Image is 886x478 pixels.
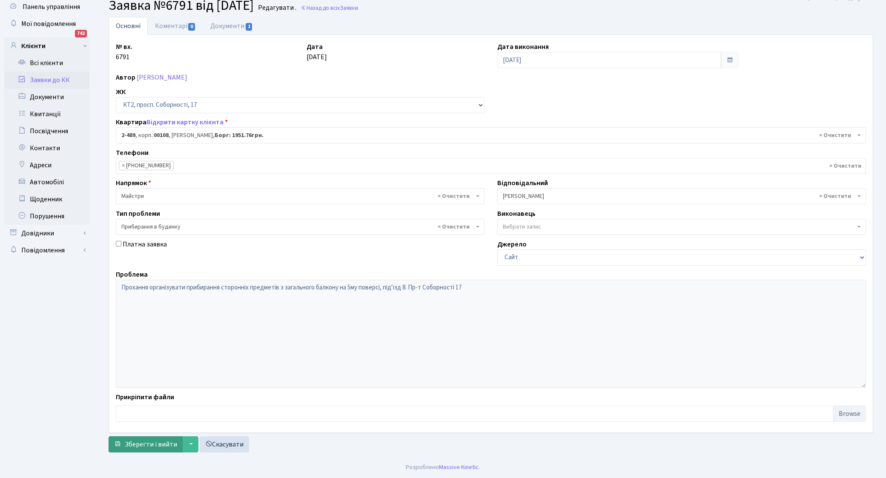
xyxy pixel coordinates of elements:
a: Довідники [4,225,89,242]
label: ЖК [116,87,126,97]
span: Мої повідомлення [21,19,76,29]
a: Щоденник [4,191,89,208]
label: Тип проблеми [116,209,160,219]
a: Скасувати [200,436,249,452]
label: Автор [116,72,135,83]
div: 742 [75,30,87,37]
label: Прикріпити файли [116,392,174,402]
span: Прибирання в будинку [116,219,485,235]
b: 00108 [154,131,169,140]
a: Порушення [4,208,89,225]
span: Навроцька Ю.В. [497,188,866,204]
span: Видалити всі елементи [829,162,861,170]
a: Повідомлення [4,242,89,259]
span: Прибирання в будинку [121,223,474,231]
span: Видалити всі елементи [819,131,851,140]
span: <b>2-489</b>, корп.: <b>00108</b>, Гура Денис Миколайович, <b>Борг: 1951.76грн.</b> [116,127,866,143]
label: Відповідальний [497,178,548,188]
span: <b>2-489</b>, корп.: <b>00108</b>, Гура Денис Миколайович, <b>Борг: 1951.76грн.</b> [121,131,855,140]
a: Клієнти [4,37,89,54]
a: Автомобілі [4,174,89,191]
a: Документи [4,89,89,106]
b: 2-489 [121,131,135,140]
span: Заявки [340,4,358,12]
a: Massive Kinetic [439,463,479,472]
div: 6791 [109,42,300,68]
span: 0 [188,23,195,31]
a: Заявки до КК [4,72,89,89]
a: Документи [203,17,260,35]
label: Дата [307,42,323,52]
li: (068) 907-08-08 [119,161,174,170]
a: Посвідчення [4,123,89,140]
a: Основні [109,17,148,35]
span: 1 [246,23,252,31]
label: Проблема [116,269,148,280]
a: Мої повідомлення742 [4,15,89,32]
label: Квартира [116,117,228,127]
span: Видалити всі елементи [438,192,470,200]
a: Квитанції [4,106,89,123]
span: Видалити всі елементи [438,223,470,231]
a: Відкрити картку клієнта [146,117,224,127]
a: Всі клієнти [4,54,89,72]
a: Адреси [4,157,89,174]
span: Майстри [116,188,485,204]
span: Вибрати запис [503,223,541,231]
span: Панель управління [23,2,80,11]
label: Виконавець [497,209,536,219]
div: Розроблено . [406,463,480,472]
label: № вх. [116,42,132,52]
label: Дата виконання [497,42,549,52]
div: [DATE] [300,42,491,68]
a: Коментарі [148,17,203,35]
label: Платна заявка [123,239,167,249]
label: Джерело [497,239,527,249]
a: [PERSON_NAME] [137,73,187,82]
label: Напрямок [116,178,151,188]
textarea: Прохання організувати прибирання сторонніх предметів з загального балкону на 5му поверсі, під'їзд... [116,280,866,388]
a: Контакти [4,140,89,157]
span: Видалити всі елементи [819,192,851,200]
span: Майстри [121,192,474,200]
span: Зберегти і вийти [125,440,177,449]
label: Телефони [116,148,149,158]
b: Борг: 1951.76грн. [215,131,264,140]
a: Назад до всіхЗаявки [301,4,358,12]
button: Зберегти і вийти [109,436,183,452]
span: × [122,161,125,170]
small: Редагувати . [256,4,296,12]
span: Навроцька Ю.В. [503,192,855,200]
